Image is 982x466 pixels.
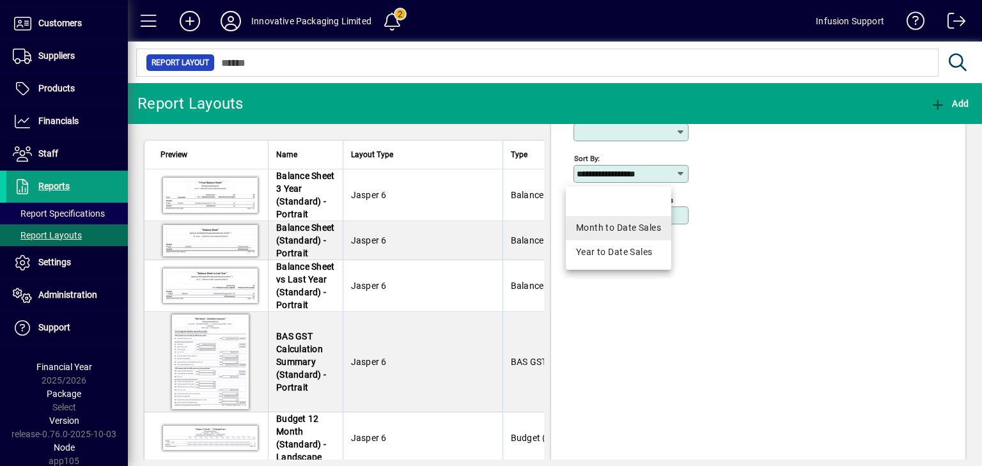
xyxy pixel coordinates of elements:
span: Jasper 6 [351,281,387,291]
span: Jasper 6 [351,357,387,367]
span: Balance Sheet vs Last Year (Standard) - Portrait [276,261,334,310]
span: Balance Sheet vs Last Year [511,281,622,291]
span: Financial Year [36,362,92,372]
div: Month to Date Sales [576,221,661,235]
div: Name [276,148,335,162]
a: Support [6,312,128,344]
span: Balance Sheet 3 Year [511,190,597,200]
mat-label: Sort by: [574,154,600,163]
span: Balance Sheet (Standard) - Portrait [276,222,334,258]
span: Reports [38,181,70,191]
a: Settings [6,247,128,279]
span: Staff [38,148,58,159]
span: Node [54,442,75,453]
span: Preview [160,148,187,162]
div: Innovative Packaging Limited [251,11,371,31]
span: Version [49,416,79,426]
span: Package [47,389,81,399]
span: Name [276,148,297,162]
span: Budget (12 month) [511,433,589,443]
span: Add [930,98,969,109]
button: Add [169,10,210,33]
span: Balance Sheet 3 Year (Standard) - Portrait [276,171,334,219]
div: Year to Date Sales [576,245,661,259]
span: Customers [38,18,82,28]
span: Products [38,83,75,93]
span: Jasper 6 [351,433,387,443]
span: Jasper 6 [351,190,387,200]
span: Financials [38,116,79,126]
a: Suppliers [6,40,128,72]
div: Report Layouts [137,93,244,114]
span: Support [38,322,70,332]
span: Type [511,148,527,162]
a: Products [6,73,128,105]
button: Add [927,92,972,115]
a: Knowledge Base [897,3,925,44]
span: Jasper 6 [351,235,387,245]
span: Budget 12 Month (Standard) - Landscape [276,414,326,462]
span: Balance Sheet [511,235,569,245]
mat-option: Year to Date Sales [566,240,671,265]
button: Profile [210,10,251,33]
span: Layout Type [351,148,393,162]
div: Layout Type [351,148,495,162]
a: Customers [6,8,128,40]
span: Administration [38,290,97,300]
a: Logout [938,3,966,44]
span: BAS GST Calculation Summary (Standard) - Portrait [276,331,326,392]
span: BAS GST Calculation Summary [511,357,637,367]
span: Report Specifications [13,208,105,219]
span: Suppliers [38,50,75,61]
a: Report Specifications [6,203,128,224]
span: Report Layout [152,56,209,69]
a: Administration [6,279,128,311]
mat-option: Month to Date Sales [566,216,671,240]
div: Infusion Support [816,11,884,31]
a: Staff [6,138,128,170]
a: Report Layouts [6,224,128,246]
span: Settings [38,257,71,267]
div: Type [511,148,655,162]
span: Report Layouts [13,230,82,240]
a: Financials [6,105,128,137]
